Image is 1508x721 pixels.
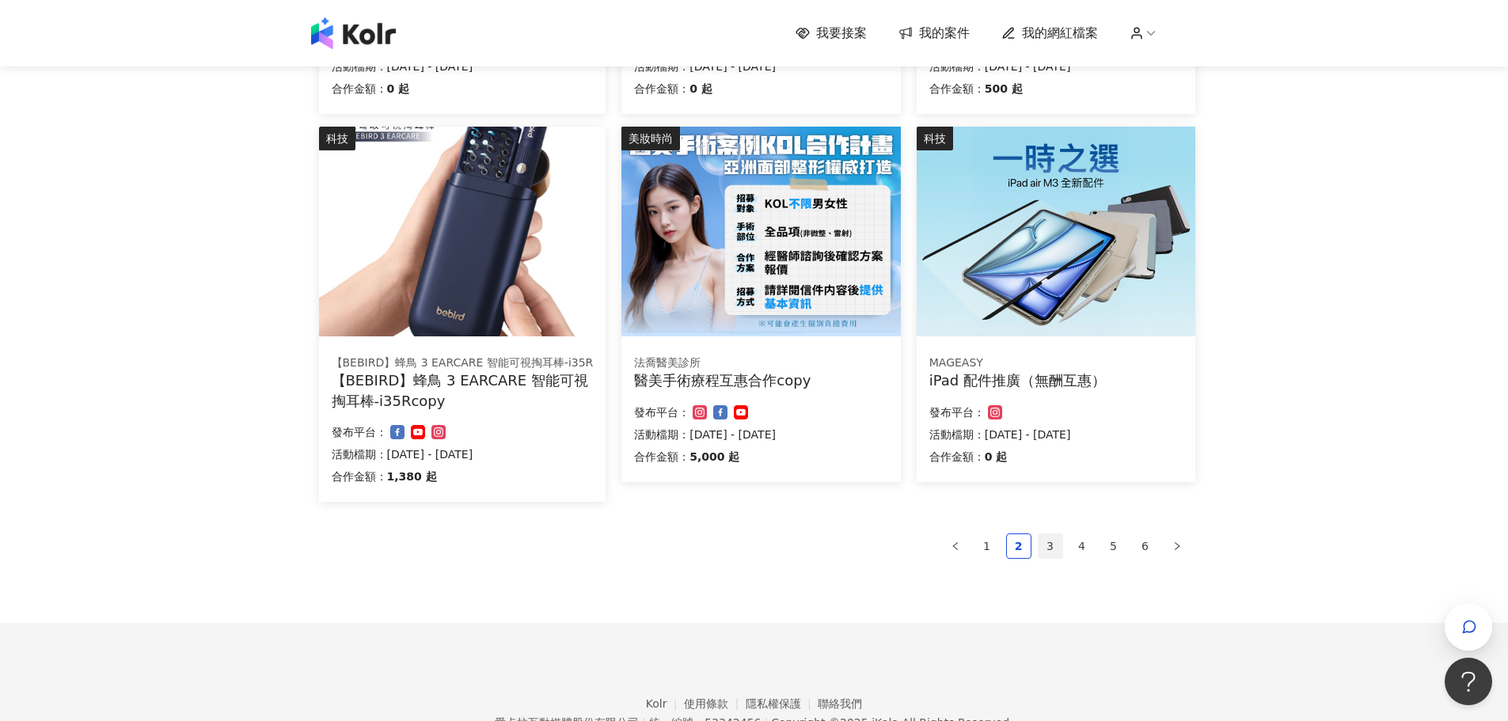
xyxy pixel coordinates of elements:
[1164,533,1190,559] button: right
[1102,534,1126,558] a: 5
[319,127,606,336] img: 【BEBIRD】蜂鳥 3 EARCARE 智能可視掏耳棒-i35R
[332,355,594,371] div: 【BEBIRD】蜂鳥 3 EARCARE 智能可視掏耳棒-i35R
[929,79,985,98] p: 合作金額：
[929,370,1183,390] div: iPad 配件推廣（無酬互惠）
[1164,533,1190,559] li: Next Page
[634,425,887,444] p: 活動檔期：[DATE] - [DATE]
[634,403,689,422] p: 發布平台：
[943,533,968,559] li: Previous Page
[951,541,960,551] span: left
[1039,534,1062,558] a: 3
[332,423,387,442] p: 發布平台：
[1070,534,1094,558] a: 4
[1101,533,1126,559] li: 5
[689,447,739,466] p: 5,000 起
[689,79,712,98] p: 0 起
[943,533,968,559] button: left
[1172,541,1182,551] span: right
[917,127,1195,336] img: iPad 全系列配件
[1006,533,1031,559] li: 2
[332,79,387,98] p: 合作金額：
[975,534,999,558] a: 1
[746,697,819,710] a: 隱私權保護
[1069,533,1095,559] li: 4
[621,127,680,150] div: 美妝時尚
[985,79,1023,98] p: 500 起
[898,25,970,42] a: 我的案件
[1133,533,1158,559] li: 6
[634,447,689,466] p: 合作金額：
[818,697,862,710] a: 聯絡我們
[917,127,953,150] div: 科技
[621,127,900,336] img: 眼袋、隆鼻、隆乳、抽脂、墊下巴
[1038,533,1063,559] li: 3
[332,370,594,410] div: 【BEBIRD】蜂鳥 3 EARCARE 智能可視掏耳棒-i35Rcopy
[1022,25,1098,42] span: 我的網紅檔案
[816,25,867,42] span: 我要接案
[646,697,684,710] a: Kolr
[387,79,410,98] p: 0 起
[929,425,1183,444] p: 活動檔期：[DATE] - [DATE]
[919,25,970,42] span: 我的案件
[985,447,1008,466] p: 0 起
[634,355,887,371] div: 法喬醫美診所
[1445,658,1492,705] iframe: Help Scout Beacon - Open
[974,533,1000,559] li: 1
[311,17,396,49] img: logo
[387,467,437,486] p: 1,380 起
[929,403,985,422] p: 發布平台：
[684,697,746,710] a: 使用條款
[634,79,689,98] p: 合作金額：
[332,467,387,486] p: 合作金額：
[796,25,867,42] a: 我要接案
[929,355,1183,371] div: MAGEASY
[1134,534,1157,558] a: 6
[319,127,355,150] div: 科技
[1007,534,1031,558] a: 2
[634,370,887,390] div: 醫美手術療程互惠合作copy
[929,447,985,466] p: 合作金額：
[1001,25,1098,42] a: 我的網紅檔案
[332,445,594,464] p: 活動檔期：[DATE] - [DATE]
